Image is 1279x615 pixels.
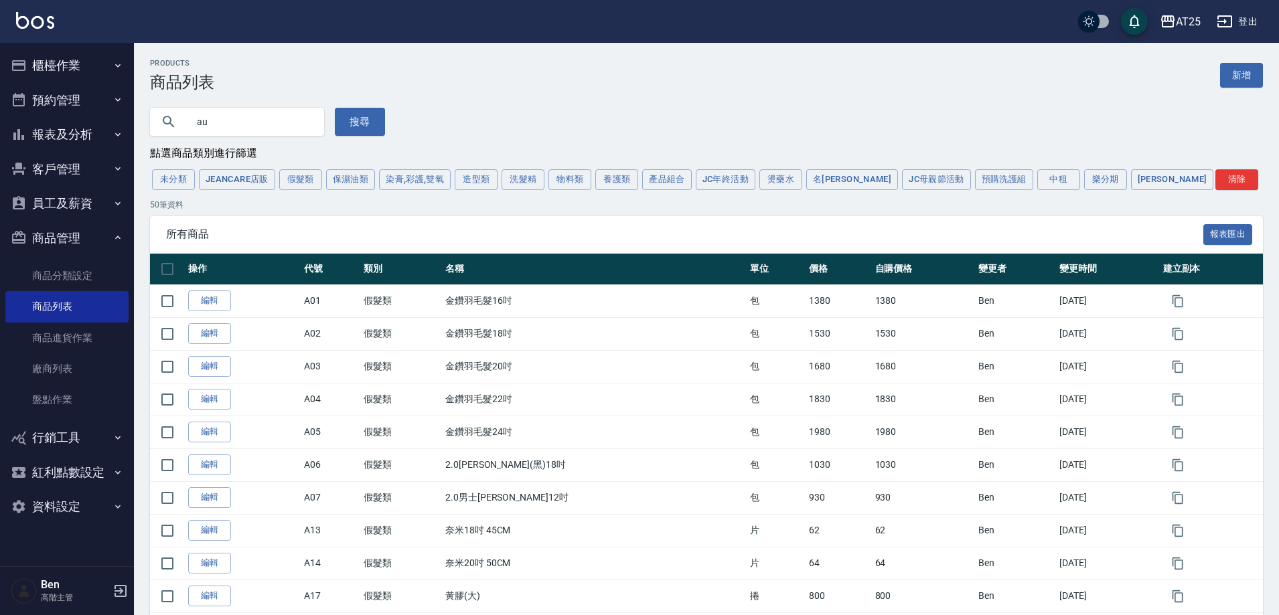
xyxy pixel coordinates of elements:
[1220,63,1263,88] a: 新增
[41,578,109,592] h5: Ben
[872,547,975,580] td: 64
[442,514,747,547] td: 奈米18吋 45CM
[188,520,231,541] a: 編輯
[806,254,871,285] th: 價格
[747,448,806,481] td: 包
[185,254,301,285] th: 操作
[5,48,129,83] button: 櫃檯作業
[1203,228,1253,240] a: 報表匯出
[5,221,129,256] button: 商品管理
[166,228,1203,241] span: 所有商品
[1056,416,1159,448] td: [DATE]
[5,291,129,322] a: 商品列表
[442,284,747,317] td: 金鑽羽毛髮16吋
[335,108,385,136] button: 搜尋
[188,290,231,311] a: 編輯
[1056,448,1159,481] td: [DATE]
[747,284,806,317] td: 包
[747,481,806,514] td: 包
[5,186,129,221] button: 員工及薪資
[759,169,802,190] button: 燙藥水
[806,416,871,448] td: 1980
[5,353,129,384] a: 廠商列表
[301,580,360,612] td: A17
[1037,169,1080,190] button: 中租
[360,547,442,580] td: 假髮類
[11,578,37,604] img: Person
[187,104,313,140] input: 搜尋關鍵字
[1056,547,1159,580] td: [DATE]
[747,580,806,612] td: 捲
[16,12,54,29] img: Logo
[975,317,1057,350] td: Ben
[1084,169,1127,190] button: 樂分期
[1211,9,1263,34] button: 登出
[806,169,898,190] button: 名[PERSON_NAME]
[5,384,129,415] a: 盤點作業
[747,514,806,547] td: 片
[806,481,871,514] td: 930
[150,59,214,68] h2: Products
[442,547,747,580] td: 奈米20吋 50CM
[502,169,544,190] button: 洗髮精
[188,454,231,475] a: 編輯
[455,169,498,190] button: 造型類
[975,481,1057,514] td: Ben
[975,169,1033,190] button: 預購洗護組
[5,152,129,187] button: 客戶管理
[1131,169,1214,190] button: [PERSON_NAME]
[301,547,360,580] td: A14
[872,580,975,612] td: 800
[747,383,806,416] td: 包
[548,169,591,190] button: 物料類
[1215,169,1258,190] button: 清除
[872,383,975,416] td: 1830
[301,514,360,547] td: A13
[150,199,1263,211] p: 50 筆資料
[1056,350,1159,383] td: [DATE]
[326,169,376,190] button: 保濕油類
[747,416,806,448] td: 包
[5,323,129,353] a: 商品進貨作業
[975,580,1057,612] td: Ben
[150,73,214,92] h3: 商品列表
[1160,254,1263,285] th: 建立副本
[1056,481,1159,514] td: [DATE]
[360,383,442,416] td: 假髮類
[379,169,451,190] button: 染膏,彩護,雙氧
[806,547,871,580] td: 64
[301,284,360,317] td: A01
[1056,254,1159,285] th: 變更時間
[1056,383,1159,416] td: [DATE]
[872,481,975,514] td: 930
[301,254,360,285] th: 代號
[279,169,322,190] button: 假髮類
[5,455,129,490] button: 紅利點數設定
[696,169,755,190] button: JC年終活動
[442,580,747,612] td: 黃膠(大)
[360,416,442,448] td: 假髮類
[360,448,442,481] td: 假髮類
[301,317,360,350] td: A02
[5,420,129,455] button: 行銷工具
[1056,317,1159,350] td: [DATE]
[902,169,971,190] button: JC母親節活動
[975,514,1057,547] td: Ben
[806,514,871,547] td: 62
[806,448,871,481] td: 1030
[806,284,871,317] td: 1380
[872,350,975,383] td: 1680
[872,514,975,547] td: 62
[747,317,806,350] td: 包
[1056,514,1159,547] td: [DATE]
[1056,284,1159,317] td: [DATE]
[442,317,747,350] td: 金鑽羽毛髮18吋
[806,350,871,383] td: 1680
[301,350,360,383] td: A03
[872,284,975,317] td: 1380
[152,169,195,190] button: 未分類
[806,317,871,350] td: 1530
[301,448,360,481] td: A06
[360,254,442,285] th: 類別
[442,448,747,481] td: 2.0[PERSON_NAME](黑)18吋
